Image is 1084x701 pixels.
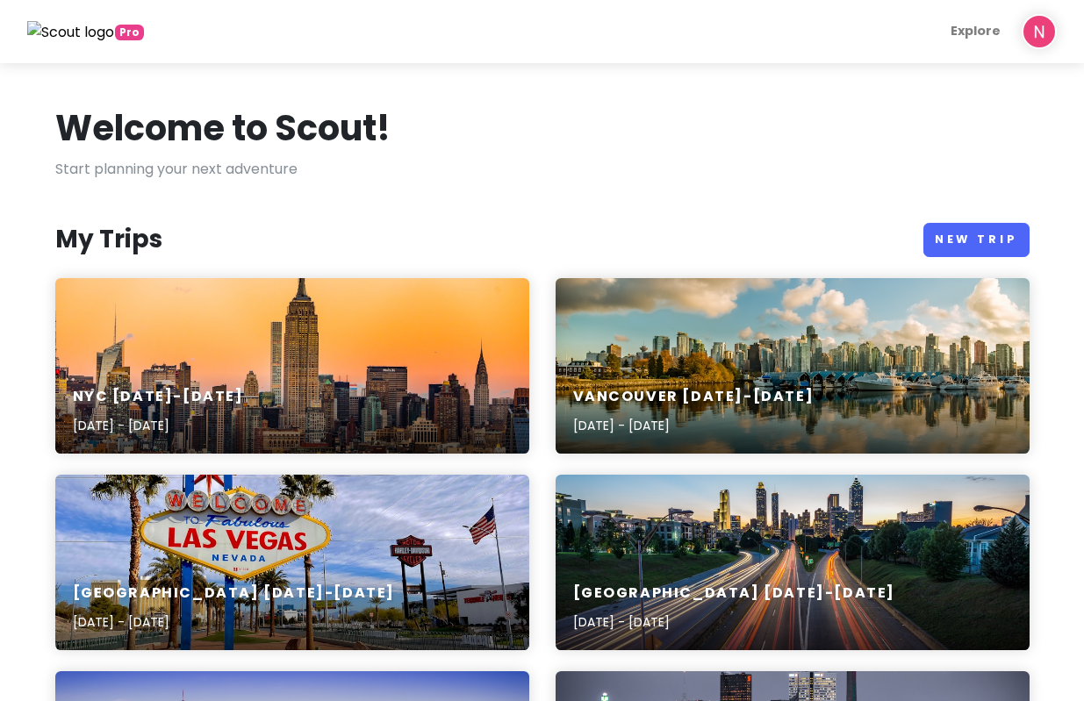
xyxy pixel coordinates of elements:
[55,158,1030,181] p: Start planning your next adventure
[1022,14,1057,49] img: User profile
[573,612,896,632] p: [DATE] - [DATE]
[73,584,396,603] h6: [GEOGRAPHIC_DATA] [DATE]-[DATE]
[556,475,1030,650] a: timelapse photo of highway during golden hour[GEOGRAPHIC_DATA] [DATE]-[DATE][DATE] - [DATE]
[944,14,1008,48] a: Explore
[923,223,1030,257] a: New Trip
[55,105,391,151] h1: Welcome to Scout!
[573,388,815,406] h6: Vancouver [DATE]-[DATE]
[573,416,815,435] p: [DATE] - [DATE]
[73,612,396,632] p: [DATE] - [DATE]
[73,416,244,435] p: [DATE] - [DATE]
[55,278,529,454] a: landscape photo of New York Empire State BuildingNYC [DATE]-[DATE][DATE] - [DATE]
[55,224,162,255] h3: My Trips
[556,278,1030,454] a: buildings and body of waterVancouver [DATE]-[DATE][DATE] - [DATE]
[573,584,896,603] h6: [GEOGRAPHIC_DATA] [DATE]-[DATE]
[27,21,115,44] img: Scout logo
[73,388,244,406] h6: NYC [DATE]-[DATE]
[27,20,144,43] a: Pro
[115,25,144,40] span: greetings, globetrotter
[55,475,529,650] a: welcome to fabulous las vegas nevada signage[GEOGRAPHIC_DATA] [DATE]-[DATE][DATE] - [DATE]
